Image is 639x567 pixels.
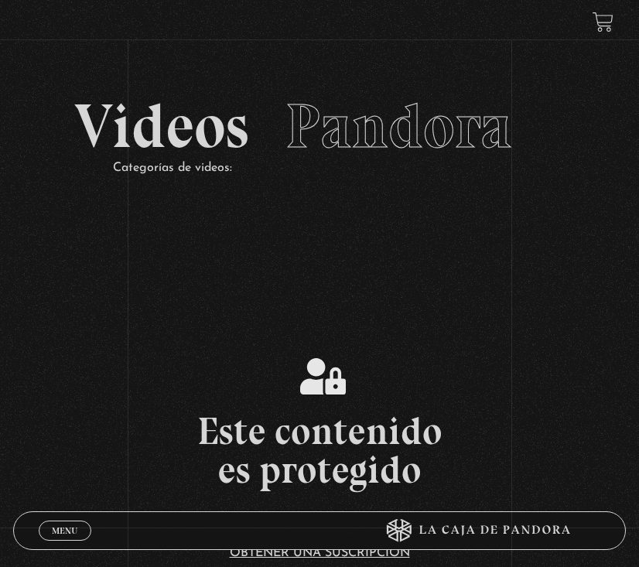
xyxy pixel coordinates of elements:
[74,95,565,157] h2: Videos
[113,157,565,179] p: Categorías de videos:
[46,539,83,550] span: Cerrar
[285,89,512,163] span: Pandora
[230,547,410,559] a: Obtener una suscripción
[52,526,77,535] span: Menu
[593,12,613,32] a: View your shopping cart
